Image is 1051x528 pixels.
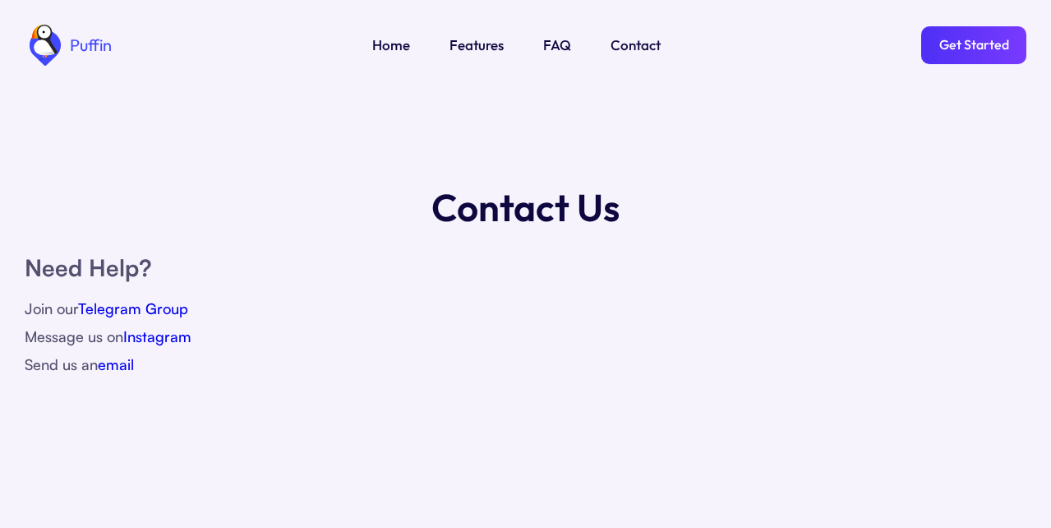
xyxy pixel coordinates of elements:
a: Contact [611,35,661,56]
a: Telegram Group [78,299,188,317]
a: Features [449,35,504,56]
a: FAQ [543,35,571,56]
a: Home [372,35,410,56]
div: Puffin [66,37,112,53]
a: Get Started [921,26,1026,64]
h1: Contact Us [431,181,620,234]
div: Join our Message us on Send us an [25,294,1026,378]
a: home [25,25,112,66]
h1: Need Help? [25,250,1026,286]
a: email [98,355,134,373]
a: Instagram [123,327,191,345]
